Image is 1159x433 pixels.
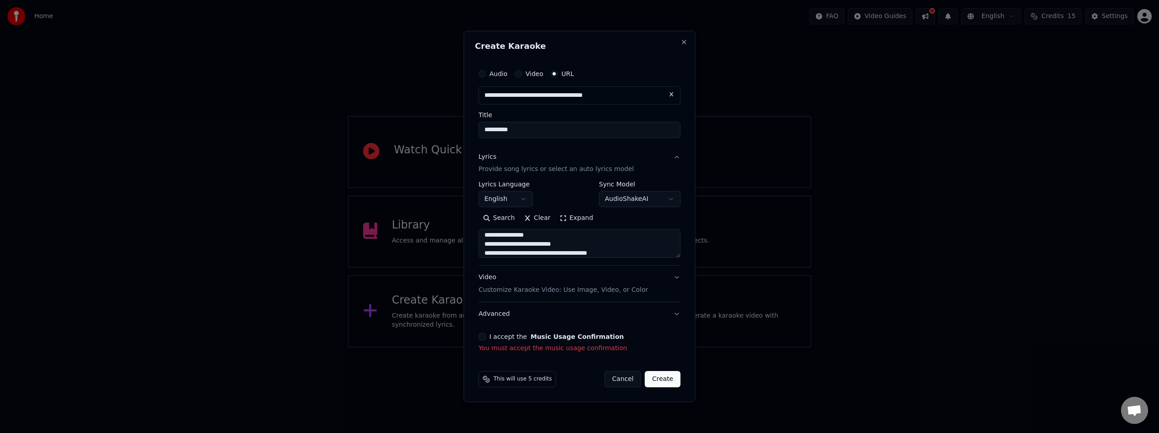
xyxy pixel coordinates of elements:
span: This will use 5 credits [493,376,552,383]
button: LyricsProvide song lyrics or select an auto lyrics model [479,145,680,181]
button: Create [645,371,680,387]
label: Title [479,112,680,118]
label: Audio [489,71,508,77]
div: Video [479,273,648,295]
label: Lyrics Language [479,181,533,188]
button: Search [479,211,519,226]
button: Clear [519,211,555,226]
p: Provide song lyrics or select an auto lyrics model [479,165,634,174]
label: Sync Model [599,181,680,188]
button: Expand [555,211,598,226]
button: I accept the [531,333,624,340]
button: VideoCustomize Karaoke Video: Use Image, Video, or Color [479,266,680,302]
label: URL [561,71,574,77]
p: You must accept the music usage confirmation [479,344,680,353]
button: Advanced [479,302,680,326]
div: Lyrics [479,152,496,162]
label: Video [526,71,543,77]
button: Cancel [604,371,641,387]
label: I accept the [489,333,624,340]
p: Customize Karaoke Video: Use Image, Video, or Color [479,286,648,295]
div: LyricsProvide song lyrics or select an auto lyrics model [479,181,680,266]
h2: Create Karaoke [475,42,684,50]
